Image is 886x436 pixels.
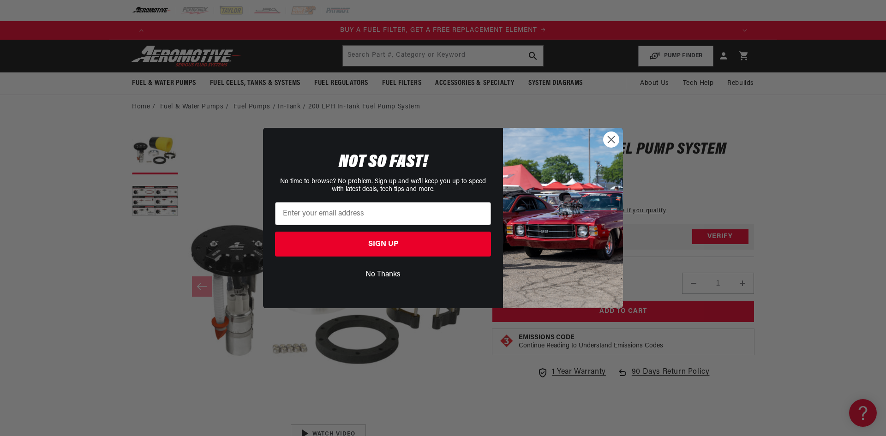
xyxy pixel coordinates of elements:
[275,202,491,225] input: Enter your email address
[275,232,491,257] button: SIGN UP
[339,153,428,172] span: NOT SO FAST!
[603,131,619,148] button: Close dialog
[503,128,623,308] img: 85cdd541-2605-488b-b08c-a5ee7b438a35.jpeg
[280,178,486,193] span: No time to browse? No problem. Sign up and we'll keep you up to speed with latest deals, tech tip...
[275,266,491,283] button: No Thanks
